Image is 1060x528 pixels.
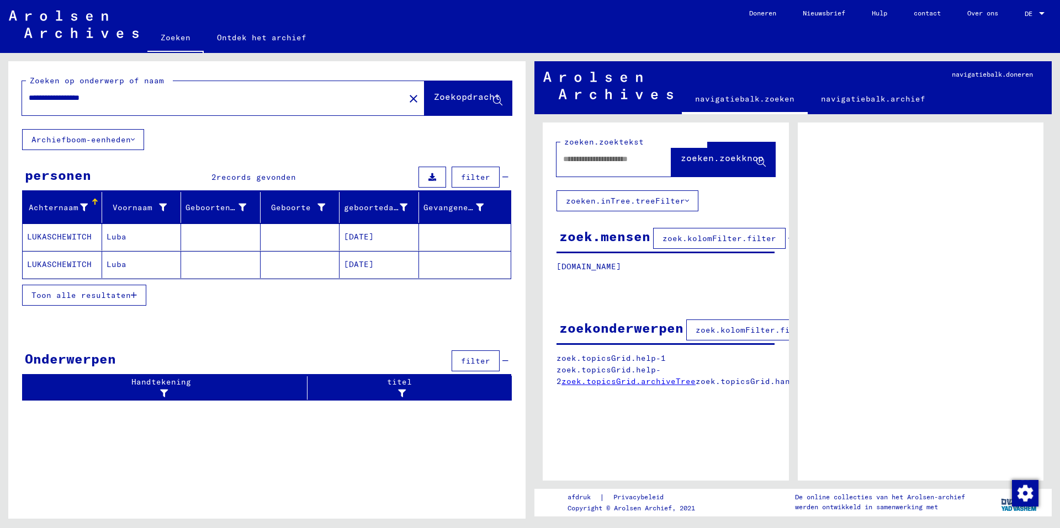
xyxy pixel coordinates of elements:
[131,377,191,387] font: Handtekening
[204,24,320,51] a: Ontdek het archief
[696,376,825,386] font: zoek.topicsGrid.handmatig.
[952,70,1033,78] font: navigatiebalk.doneren
[795,493,965,501] font: De online collecties van het Arolsen-archief
[30,76,164,86] font: Zoeken op onderwerp of naam
[559,228,650,244] font: zoek.mensen
[27,376,310,399] div: Handtekening
[939,61,1046,88] a: navigatiebalk.doneren
[564,137,644,147] font: zoeken.zoektekst
[556,190,698,211] button: zoeken.inTree.treeFilter
[556,262,621,271] font: [DOMAIN_NAME]
[749,9,776,17] font: Doneren
[107,259,126,269] font: Luba
[967,9,998,17] font: Over ons
[27,232,92,242] font: LUKASCHEWITCH
[22,285,146,306] button: Toon alle resultaten
[872,9,887,17] font: Hulp
[31,135,131,145] font: Archiefboom-eenheden
[434,91,500,102] font: Zoekopdracht
[23,192,102,223] mat-header-cell: Achternaam
[568,492,600,503] a: afdruk
[543,72,673,99] img: Arolsen_neg.svg
[605,492,677,503] a: Privacybeleid
[402,87,425,109] button: Duidelijk
[25,350,116,367] font: Onderwerpen
[803,9,845,17] font: Nieuwsbrief
[344,202,409,212] font: geboortedatum
[686,319,819,340] button: zoek.kolomFilter.filter
[27,199,102,216] div: Achternaam
[425,81,512,115] button: Zoekopdracht
[181,192,261,223] mat-header-cell: Geboortenaam
[217,33,306,42] font: Ontdek het archief
[423,199,498,216] div: Gevangene #
[419,192,511,223] mat-header-cell: Gevangene #
[344,232,374,242] font: [DATE]
[681,152,764,163] font: zoeken.zoekknop
[461,356,490,366] font: filter
[271,202,311,212] font: Geboorte
[556,365,661,386] font: zoek.topicsGrid.help-2
[452,350,500,371] button: filter
[147,24,204,53] a: Zoeken
[662,233,776,243] font: zoek.kolomFilter.filter
[25,167,91,183] font: personen
[613,493,664,501] font: Privacybeleid
[671,142,775,177] button: zoeken.zoekknop
[113,202,152,212] font: Voornaam
[107,199,181,216] div: Voornaam
[999,488,1040,516] img: yv_logo.png
[653,228,786,249] button: zoek.kolomFilter.filter
[556,353,666,363] font: zoek.topicsGrid.help-1
[696,325,809,335] font: zoek.kolomFilter.filter
[559,319,683,336] font: zoekonderwerpen
[340,192,419,223] mat-header-cell: geboortedatum
[22,129,144,150] button: Archiefboom-eenheden
[211,172,216,182] font: 2
[808,86,939,112] a: navigatiebalk.archief
[31,290,131,300] font: Toon alle resultaten
[312,376,501,399] div: titel
[261,192,340,223] mat-header-cell: Geboorte
[566,196,685,206] font: zoeken.inTree.treeFilter
[265,199,340,216] div: Geboorte
[185,199,260,216] div: Geboortenaam
[561,376,696,386] a: zoek.topicsGrid.archiveTree
[1012,480,1038,506] img: Wijzigingstoestemming
[461,172,490,182] font: filter
[344,259,374,269] font: [DATE]
[568,493,591,501] font: afdruk
[27,259,92,269] font: LUKASCHEWITCH
[695,94,794,104] font: navigatiebalk.zoeken
[161,33,190,42] font: Zoeken
[102,192,182,223] mat-header-cell: Voornaam
[29,202,78,212] font: Achternaam
[387,377,412,387] font: titel
[682,86,808,114] a: navigatiebalk.zoeken
[407,92,420,105] mat-icon: close
[185,202,245,212] font: Geboortenaam
[914,9,941,17] font: contact
[344,199,421,216] div: geboortedatum
[821,94,925,104] font: navigatiebalk.archief
[423,202,478,212] font: Gevangene #
[107,232,126,242] font: Luba
[216,172,296,182] font: records gevonden
[9,10,139,38] img: Arolsen_neg.svg
[568,504,695,512] font: Copyright © Arolsen Archief, 2021
[452,167,500,188] button: filter
[1025,9,1032,18] font: DE
[795,503,938,511] font: werden ontwikkeld in samenwerking met
[600,492,605,502] font: |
